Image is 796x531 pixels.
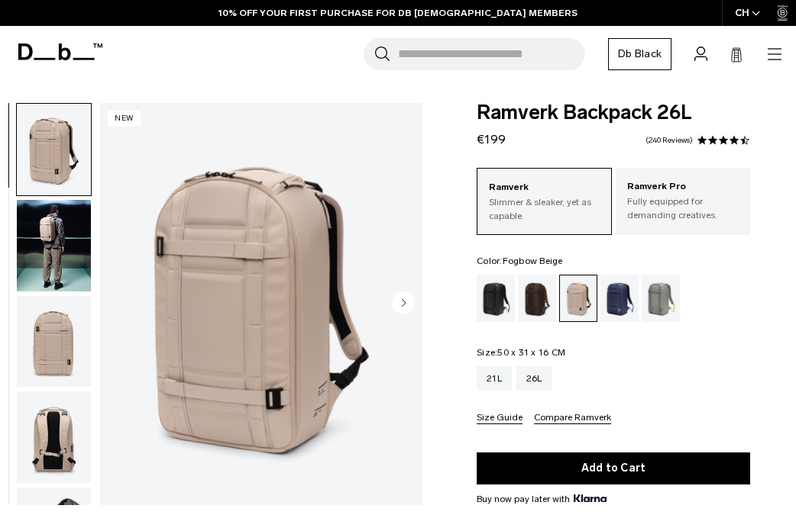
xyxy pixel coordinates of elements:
button: Size Guide [477,413,523,424]
a: Ramverk Pro Fully equipped for demanding creatives. [616,168,751,233]
legend: Color: [477,256,563,265]
a: 26L [516,366,552,391]
span: Fogbow Beige [503,256,563,266]
button: Next slide [392,291,415,317]
img: Ramverk Backpack 26L Fogbow Beige [17,296,91,388]
button: Ramverk Backpack 26L Fogbow Beige [16,295,92,388]
a: Sand Grey [642,275,680,322]
li: 1 / 8 [100,103,422,505]
button: Ramverk Backpack 26L Fogbow Beige [16,199,92,292]
img: Ramverk Backpack 26L Fogbow Beige [100,103,422,505]
button: Ramverk Backpack 26L Fogbow Beige [16,103,92,196]
a: Blue Hour [600,275,639,322]
span: Ramverk Backpack 26L [477,103,750,123]
span: Buy now pay later with [477,492,607,506]
span: 50 x 31 x 16 CM [497,347,565,358]
a: Black Out [477,275,515,322]
a: 10% OFF YOUR FIRST PURCHASE FOR DB [DEMOGRAPHIC_DATA] MEMBERS [218,6,578,20]
p: Ramverk Pro [627,179,739,195]
button: Compare Ramverk [534,413,611,424]
p: Fully equipped for demanding creatives. [627,195,739,222]
a: Fogbow Beige [559,275,597,322]
legend: Size: [477,348,565,357]
button: Add to Cart [477,452,750,484]
span: €199 [477,132,506,146]
a: 21L [477,366,512,391]
a: Db Black [608,38,671,70]
img: Ramverk Backpack 26L Fogbow Beige [17,104,91,195]
a: 240 reviews [646,137,693,144]
p: New [108,111,141,127]
img: Ramverk Backpack 26L Fogbow Beige [17,200,91,291]
p: Ramverk [489,180,600,195]
p: Slimmer & sleaker, yet as capable. [489,195,600,223]
img: {"height" => 20, "alt" => "Klarna"} [574,494,607,502]
a: Espresso [518,275,556,322]
button: Ramverk Backpack 26L Fogbow Beige [16,391,92,484]
img: Ramverk Backpack 26L Fogbow Beige [17,391,91,483]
